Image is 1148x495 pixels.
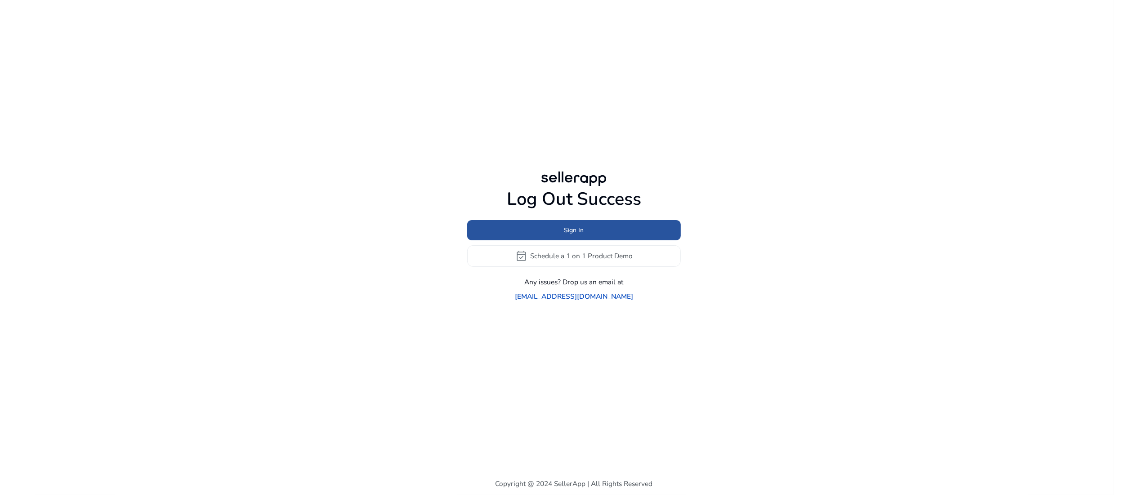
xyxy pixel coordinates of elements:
span: event_available [515,250,527,262]
p: Any issues? Drop us an email at [525,277,624,287]
button: event_availableSchedule a 1 on 1 Product Demo [467,245,681,267]
a: [EMAIL_ADDRESS][DOMAIN_NAME] [515,291,633,301]
button: Sign In [467,220,681,240]
span: Sign In [564,225,584,235]
h1: Log Out Success [467,189,681,210]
